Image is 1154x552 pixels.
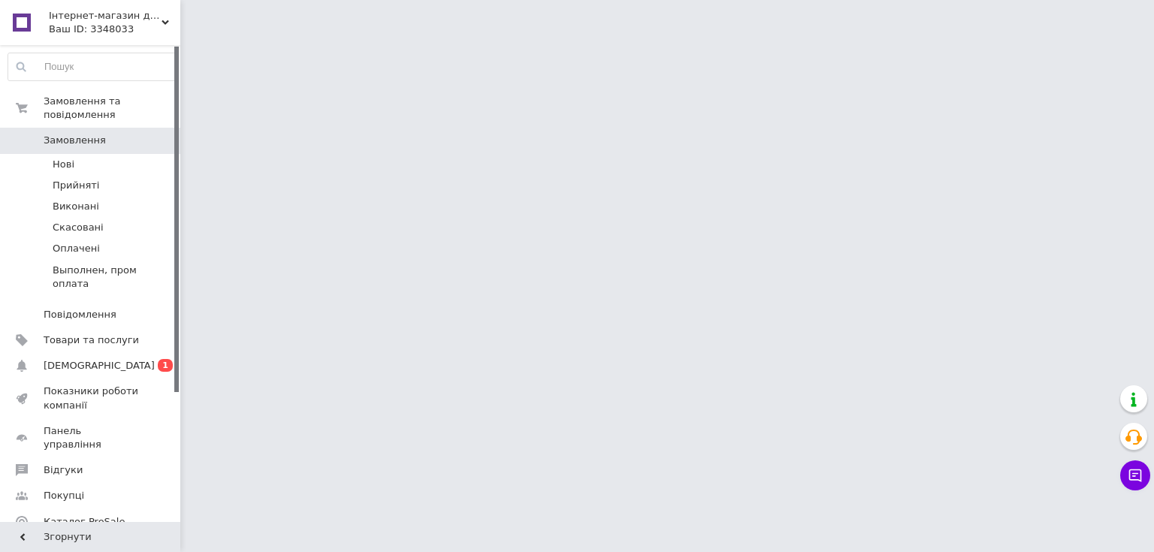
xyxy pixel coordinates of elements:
[44,463,83,477] span: Відгуки
[44,489,84,502] span: Покупці
[53,221,104,234] span: Скасовані
[53,242,100,255] span: Оплачені
[53,200,99,213] span: Виконані
[44,333,139,347] span: Товари та послуги
[44,95,180,122] span: Замовлення та повідомлення
[53,158,74,171] span: Нові
[44,359,155,373] span: [DEMOGRAPHIC_DATA]
[44,385,139,412] span: Показники роботи компанії
[44,515,125,529] span: Каталог ProSale
[44,424,139,451] span: Панель управління
[158,359,173,372] span: 1
[49,23,180,36] div: Ваш ID: 3348033
[49,9,162,23] span: Інтернет-магазин для кондитерів
[1120,460,1150,490] button: Чат з покупцем
[44,134,106,147] span: Замовлення
[53,264,176,291] span: Выполнен, пром оплата
[8,53,177,80] input: Пошук
[44,308,116,321] span: Повідомлення
[53,179,99,192] span: Прийняті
